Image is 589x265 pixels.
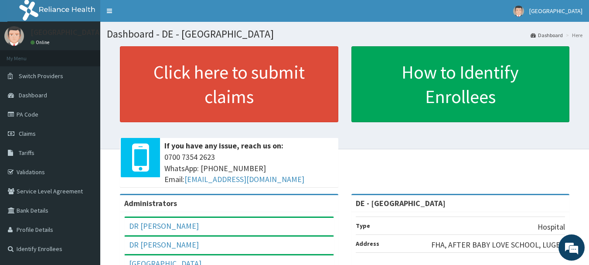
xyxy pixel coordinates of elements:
[124,198,177,208] b: Administrators
[356,240,379,248] b: Address
[129,221,199,231] a: DR [PERSON_NAME]
[356,198,446,208] strong: DE - [GEOGRAPHIC_DATA]
[538,221,565,233] p: Hospital
[351,46,570,122] a: How to Identify Enrollees
[19,91,47,99] span: Dashboard
[129,240,199,250] a: DR [PERSON_NAME]
[31,28,102,36] p: [GEOGRAPHIC_DATA]
[564,31,582,39] li: Here
[431,239,565,251] p: FHA, AFTER BABY LOVE SCHOOL, LUGBE
[19,130,36,138] span: Claims
[31,39,51,45] a: Online
[529,7,582,15] span: [GEOGRAPHIC_DATA]
[120,46,338,122] a: Click here to submit claims
[107,28,582,40] h1: Dashboard - DE - [GEOGRAPHIC_DATA]
[356,222,370,230] b: Type
[513,6,524,17] img: User Image
[19,72,63,80] span: Switch Providers
[184,174,304,184] a: [EMAIL_ADDRESS][DOMAIN_NAME]
[19,149,34,157] span: Tariffs
[4,26,24,46] img: User Image
[164,141,283,151] b: If you have any issue, reach us on:
[531,31,563,39] a: Dashboard
[164,151,334,185] span: 0700 7354 2623 WhatsApp: [PHONE_NUMBER] Email:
